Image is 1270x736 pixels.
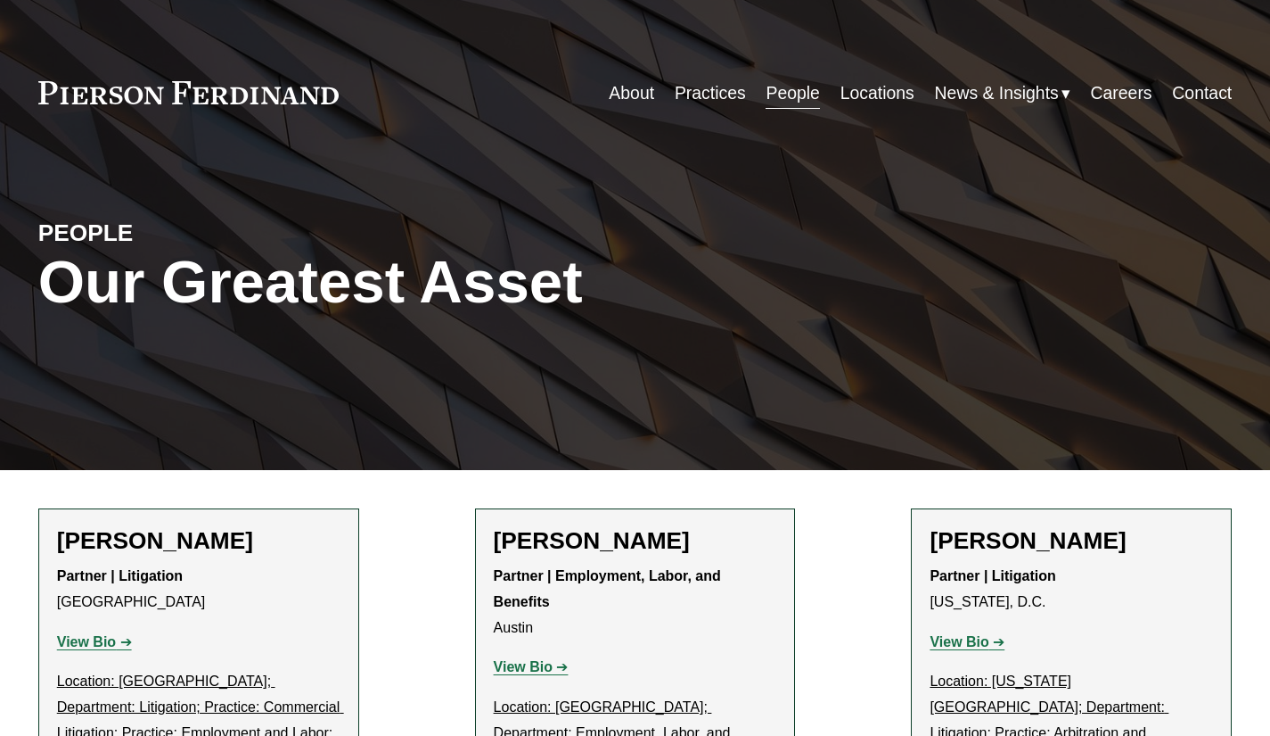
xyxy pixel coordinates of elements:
[930,527,1213,556] h2: [PERSON_NAME]
[494,564,777,641] p: Austin
[1091,76,1152,111] a: Careers
[930,564,1213,616] p: [US_STATE], D.C.
[766,76,819,111] a: People
[38,248,834,317] h1: Our Greatest Asset
[57,568,183,583] strong: Partner | Litigation
[494,659,569,674] a: View Bio
[840,76,914,111] a: Locations
[930,634,1004,649] a: View Bio
[609,76,654,111] a: About
[57,634,116,649] strong: View Bio
[57,634,132,649] a: View Bio
[675,76,746,111] a: Practices
[930,634,988,649] strong: View Bio
[57,527,340,556] h2: [PERSON_NAME]
[494,659,553,674] strong: View Bio
[494,568,725,609] strong: Partner | Employment, Labor, and Benefits
[57,564,340,616] p: [GEOGRAPHIC_DATA]
[935,78,1059,109] span: News & Insights
[38,219,337,248] h4: PEOPLE
[1172,76,1232,111] a: Contact
[935,76,1070,111] a: folder dropdown
[494,527,777,556] h2: [PERSON_NAME]
[930,568,1055,583] strong: Partner | Litigation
